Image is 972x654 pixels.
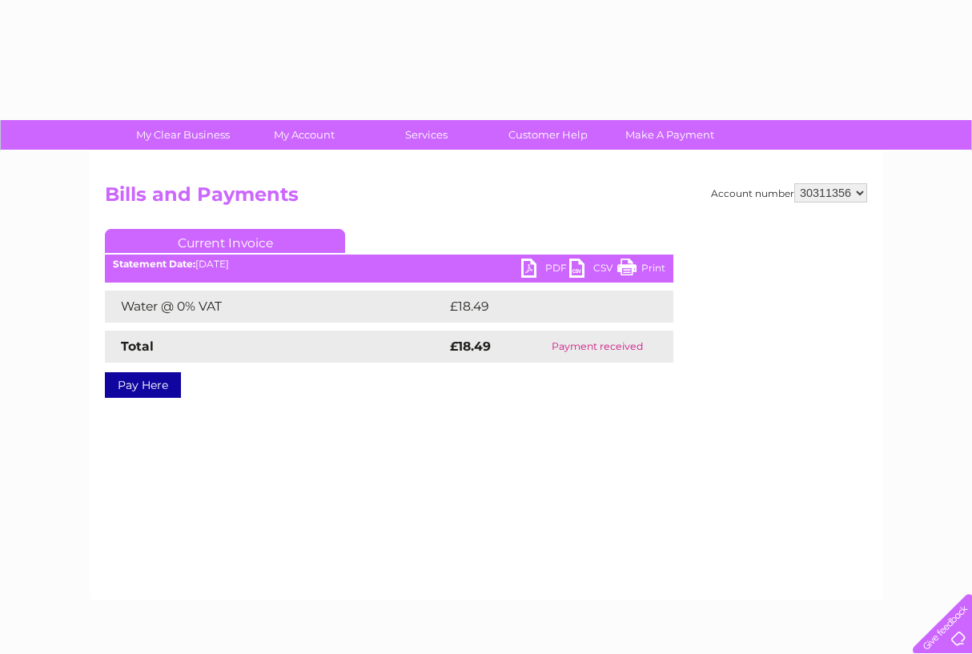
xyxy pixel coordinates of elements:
a: Print [617,259,665,282]
a: Make A Payment [604,120,736,150]
a: Current Invoice [105,229,345,253]
strong: Total [121,339,154,354]
a: Customer Help [482,120,614,150]
td: Payment received [521,331,673,363]
a: Services [360,120,492,150]
td: £18.49 [446,291,641,323]
a: PDF [521,259,569,282]
h2: Bills and Payments [105,183,867,214]
strong: £18.49 [450,339,491,354]
div: [DATE] [105,259,673,270]
a: CSV [569,259,617,282]
a: My Account [239,120,371,150]
div: Account number [711,183,867,203]
a: Pay Here [105,372,181,398]
td: Water @ 0% VAT [105,291,446,323]
a: My Clear Business [117,120,249,150]
b: Statement Date: [113,258,195,270]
